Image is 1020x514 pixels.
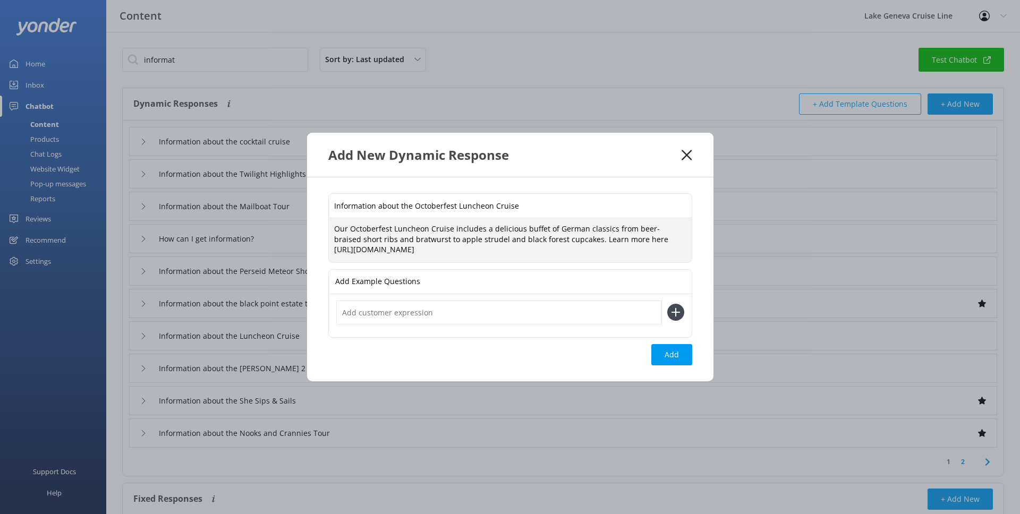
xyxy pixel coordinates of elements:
div: Add New Dynamic Response [328,146,682,164]
button: Add [651,344,692,365]
p: Add Example Questions [335,270,420,294]
input: Type a new question... [329,194,692,218]
textarea: Our Octoberfest Luncheon Cruise includes a delicious buffet of German classics from beer-braised ... [329,218,692,262]
button: Close [682,150,692,160]
input: Add customer expression [336,301,662,324]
